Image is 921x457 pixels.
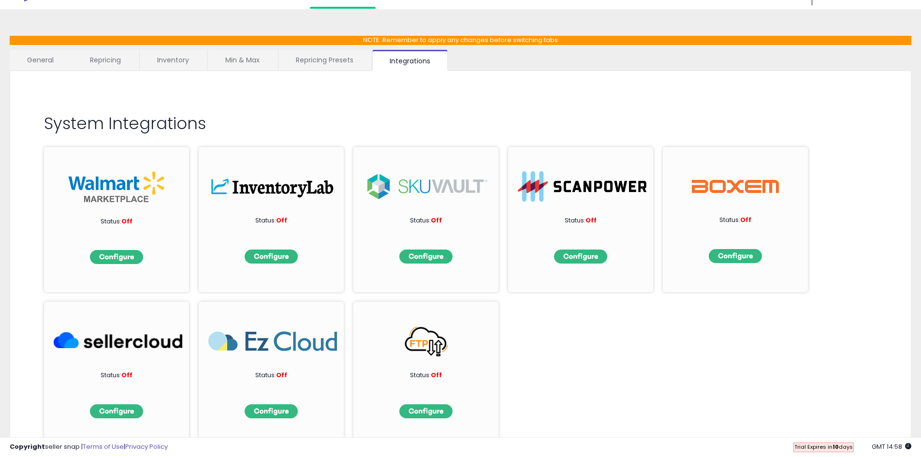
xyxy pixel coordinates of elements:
p: Status: [378,216,474,225]
img: configbtn.png [709,249,762,263]
span: Off [276,216,287,225]
img: configbtn.png [399,404,453,418]
img: configbtn.png [399,250,453,264]
span: Off [585,216,597,225]
span: Off [431,370,442,380]
b: 10 [833,443,839,451]
a: Terms of Use [83,442,124,451]
p: Status: [223,371,320,380]
p: Status: [378,371,474,380]
img: configbtn.png [554,250,607,264]
span: 2025-09-6 14:58 GMT [872,442,911,451]
span: Off [276,370,287,380]
img: configbtn.png [245,250,298,264]
a: Repricing Presets [278,50,371,70]
img: configbtn.png [90,250,143,264]
span: Off [740,215,751,224]
span: Off [431,216,442,225]
a: General [10,50,72,70]
a: Inventory [140,50,206,70]
p: Status: [223,216,320,225]
p: Status: [68,371,165,380]
a: Repricing [73,50,138,70]
a: Integrations [372,50,448,71]
p: Status: [687,216,784,225]
a: Privacy Policy [125,442,168,451]
img: ScanPower-logo.png [518,171,646,202]
span: Off [121,370,132,380]
img: sku.png [363,171,492,202]
img: FTP_266x63.png [363,326,492,356]
p: Status: [68,217,165,226]
img: walmart_int.png [68,171,165,203]
img: inv.png [208,171,337,202]
div: seller snap | | [10,442,168,452]
span: Trial Expires in days [794,443,853,451]
strong: Copyright [10,442,45,451]
img: configbtn.png [90,404,143,418]
h2: System Integrations [44,115,877,133]
p: Status: [532,216,629,225]
img: configbtn.png [245,404,298,418]
span: Off [121,217,132,226]
img: Boxem Logo [692,171,779,202]
img: EzCloud_266x63.png [208,326,337,356]
img: SellerCloud_266x63.png [54,326,182,356]
p: NOTE: Remember to apply any changes before switching tabs [10,36,911,45]
a: Min & Max [208,50,277,70]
